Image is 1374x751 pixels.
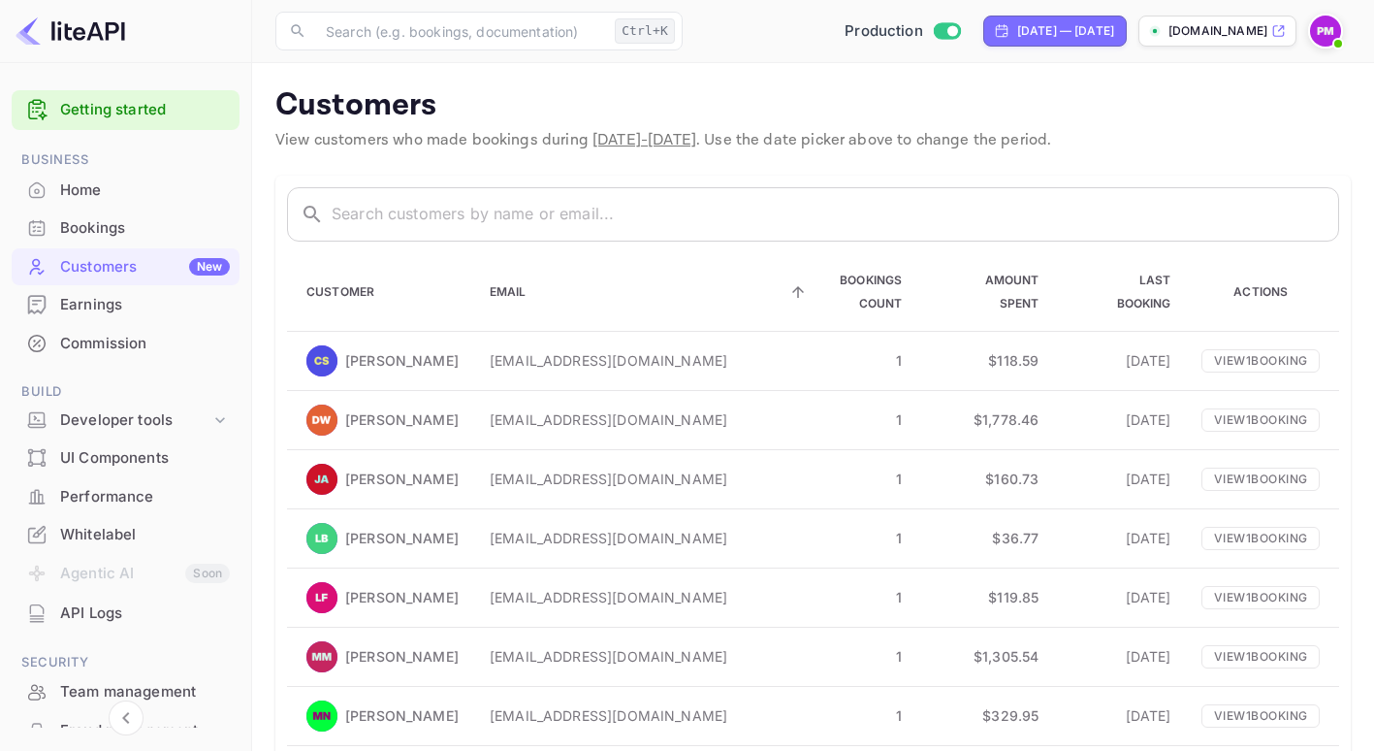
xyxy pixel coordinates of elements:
[60,720,230,742] div: Fraud management
[60,180,230,202] div: Home
[12,652,240,673] span: Security
[12,595,240,631] a: API Logs
[275,86,1351,125] p: Customers
[490,528,754,548] p: [EMAIL_ADDRESS][DOMAIN_NAME]
[275,130,1051,150] span: View customers who made bookings during . Use the date picker above to change the period.
[189,258,230,276] div: New
[345,528,459,548] p: [PERSON_NAME]
[12,90,240,130] div: Getting started
[12,172,240,210] div: Home
[1070,469,1170,489] p: [DATE]
[306,701,337,732] img: Michael Napitupulu
[1201,645,1320,669] p: View 1 booking
[1070,587,1170,607] p: [DATE]
[1186,253,1339,332] th: Actions
[12,248,240,286] div: CustomersNew
[933,705,1038,726] p: $329.95
[490,409,754,430] p: [EMAIL_ADDRESS][DOMAIN_NAME]
[933,528,1038,548] p: $36.77
[12,516,240,552] a: Whitelabel
[785,705,902,726] p: 1
[12,440,240,477] div: UI Components
[60,603,230,625] div: API Logs
[837,20,968,43] div: Switch to Sandbox mode
[306,582,337,613] img: lissette franken
[12,325,240,363] div: Commission
[306,641,337,672] img: Matthew Miller
[933,646,1038,667] p: $1,305.54
[12,286,240,324] div: Earnings
[12,210,240,245] a: Bookings
[1168,22,1267,40] p: [DOMAIN_NAME]
[60,681,230,703] div: Team management
[1310,16,1341,47] img: Paul McNeill
[1201,586,1320,609] p: View 1 booking
[1017,22,1114,40] div: [DATE] — [DATE]
[60,217,230,240] div: Bookings
[983,16,1127,47] div: Click to change the date range period
[12,516,240,554] div: Whitelabel
[12,210,240,247] div: Bookings
[12,149,240,171] span: Business
[12,673,240,709] a: Team management
[933,269,1038,315] span: Amount Spent
[785,269,902,315] span: Bookings Count
[785,350,902,371] p: 1
[12,248,240,284] a: CustomersNew
[785,587,902,607] p: 1
[109,701,144,735] button: Collapse navigation
[12,325,240,361] a: Commission
[332,187,1339,242] input: Search customers by name or email...
[306,280,399,304] span: Customer
[1201,468,1320,491] p: View 1 booking
[306,345,337,376] img: Catherine Schmitt
[933,587,1038,607] p: $119.85
[1201,704,1320,728] p: View 1 booking
[345,646,459,667] p: [PERSON_NAME]
[785,646,902,667] p: 1
[60,99,230,121] a: Getting started
[12,286,240,322] a: Earnings
[60,294,230,316] div: Earnings
[490,705,754,726] p: [EMAIL_ADDRESS][DOMAIN_NAME]
[1070,269,1170,315] span: Last Booking
[314,12,607,50] input: Search (e.g. bookings, documentation)
[12,673,240,711] div: Team management
[345,350,459,371] p: [PERSON_NAME]
[12,595,240,633] div: API Logs
[12,404,240,438] div: Developer tools
[60,333,230,355] div: Commission
[1070,409,1170,430] p: [DATE]
[1070,350,1170,371] p: [DATE]
[306,464,337,495] img: Jordan Anderson
[60,409,210,432] div: Developer tools
[785,469,902,489] p: 1
[490,350,754,371] p: [EMAIL_ADDRESS][DOMAIN_NAME]
[1201,408,1320,432] p: View 1 booking
[490,280,552,304] span: Email
[306,405,337,436] img: Denise waynick
[490,469,754,489] p: [EMAIL_ADDRESS][DOMAIN_NAME]
[785,409,902,430] p: 1
[12,381,240,403] span: Build
[12,478,240,514] a: Performance
[345,587,459,607] p: [PERSON_NAME]
[1070,705,1170,726] p: [DATE]
[490,587,754,607] p: [EMAIL_ADDRESS][DOMAIN_NAME]
[345,469,459,489] p: [PERSON_NAME]
[933,469,1038,489] p: $160.73
[1070,528,1170,548] p: [DATE]
[1070,646,1170,667] p: [DATE]
[16,16,125,47] img: LiteAPI logo
[60,486,230,508] div: Performance
[60,256,230,278] div: Customers
[933,350,1038,371] p: $118.59
[615,18,675,44] div: Ctrl+K
[12,440,240,475] a: UI Components
[12,478,240,516] div: Performance
[933,409,1038,430] p: $1,778.46
[345,409,459,430] p: [PERSON_NAME]
[1201,349,1320,373] p: View 1 booking
[12,712,240,748] a: Fraud management
[60,524,230,546] div: Whitelabel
